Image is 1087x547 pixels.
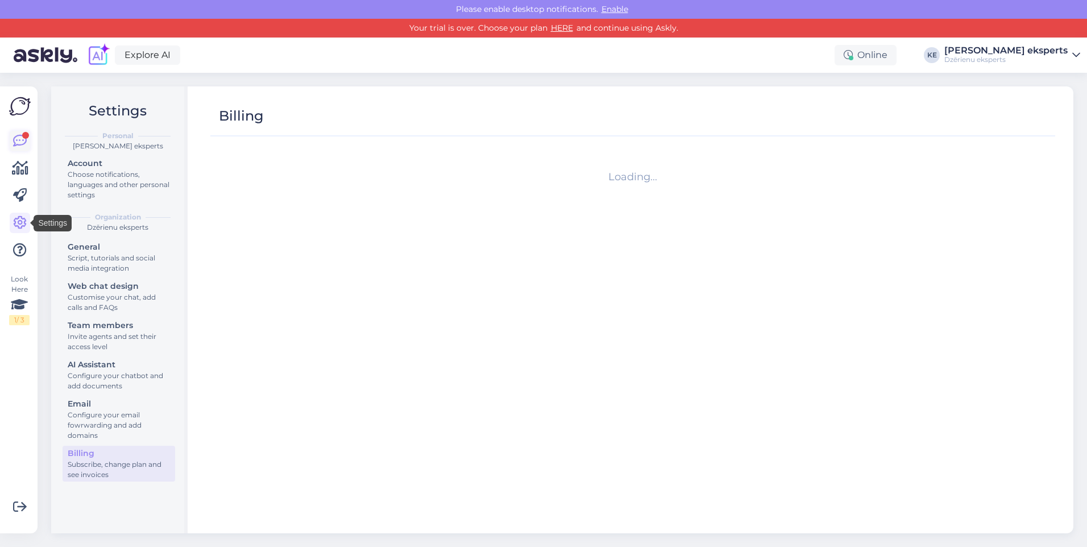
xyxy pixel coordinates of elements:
b: Personal [102,131,134,141]
img: explore-ai [86,43,110,67]
b: Organization [95,212,141,222]
div: [PERSON_NAME] eksperts [944,46,1068,55]
div: Team members [68,320,170,331]
a: Explore AI [115,45,180,65]
div: Configure your chatbot and add documents [68,371,170,391]
img: Askly Logo [9,96,31,117]
div: General [68,241,170,253]
a: BillingSubscribe, change plan and see invoices [63,446,175,482]
a: EmailConfigure your email fowrwarding and add domains [63,396,175,442]
span: Enable [598,4,632,14]
div: Dzērienu eksperts [944,55,1068,64]
div: AI Assistant [68,359,170,371]
a: HERE [547,23,576,33]
div: Settings [34,215,72,231]
h2: Settings [60,100,175,122]
a: Web chat designCustomise your chat, add calls and FAQs [63,279,175,314]
div: Invite agents and set their access level [68,331,170,352]
div: Account [68,158,170,169]
div: Web chat design [68,280,170,292]
div: Script, tutorials and social media integration [68,253,170,273]
div: Billing [219,105,264,127]
div: Online [835,45,897,65]
div: KE [924,47,940,63]
div: Email [68,398,170,410]
div: 1 / 3 [9,315,30,325]
div: Choose notifications, languages and other personal settings [68,169,170,200]
div: Billing [68,447,170,459]
div: Configure your email fowrwarding and add domains [68,410,170,441]
div: Look Here [9,274,30,325]
div: Customise your chat, add calls and FAQs [68,292,170,313]
div: [PERSON_NAME] eksperts [60,141,175,151]
a: GeneralScript, tutorials and social media integration [63,239,175,275]
div: Subscribe, change plan and see invoices [68,459,170,480]
div: Dzērienu eksperts [60,222,175,233]
a: AccountChoose notifications, languages and other personal settings [63,156,175,202]
div: Loading... [215,169,1051,185]
a: Team membersInvite agents and set their access level [63,318,175,354]
a: AI AssistantConfigure your chatbot and add documents [63,357,175,393]
a: [PERSON_NAME] ekspertsDzērienu eksperts [944,46,1080,64]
